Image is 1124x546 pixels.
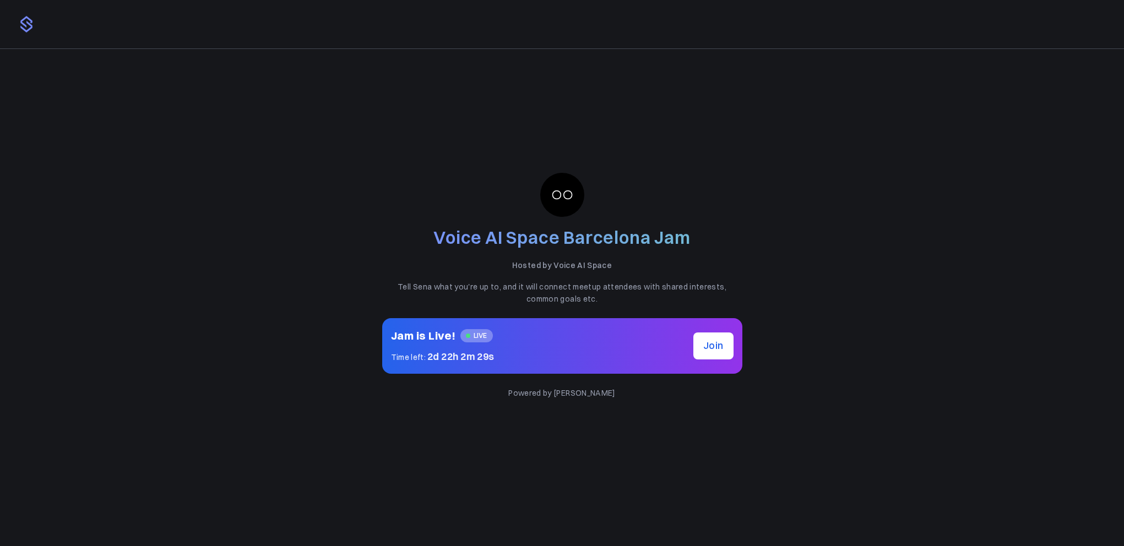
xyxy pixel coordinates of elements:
[703,338,724,354] span: Join
[382,226,742,250] h2: Voice AI Space Barcelona Jam
[391,327,456,345] h2: Jam is Live!
[460,329,493,342] span: LIVE
[382,281,742,305] p: Tell Sena what you're up to, and it will connect meetup attendees with shared interests, common g...
[693,332,734,359] button: Join
[540,173,584,217] img: 9mhdfgk8p09k1q6k3czsv07kq9ew
[382,387,742,399] p: Powered by [PERSON_NAME]
[18,15,35,33] img: logo.png
[382,259,742,271] p: Hosted by Voice AI Space
[427,350,495,363] span: 2d 22h 2m 29s
[391,352,426,362] span: Time left:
